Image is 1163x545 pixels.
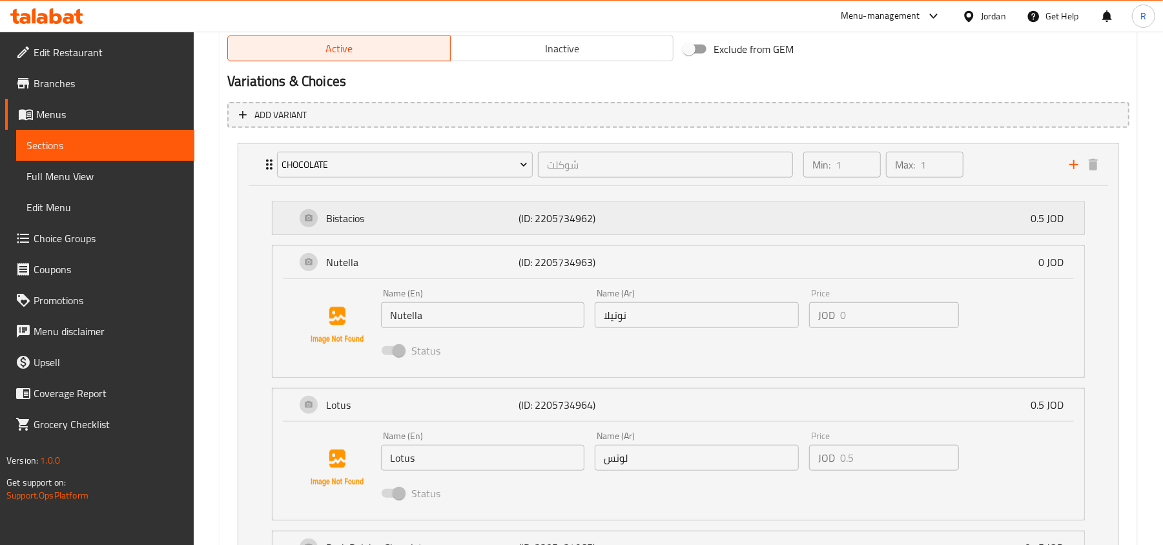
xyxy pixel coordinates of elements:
button: Add variant [227,102,1129,129]
span: Upsell [34,355,184,370]
span: 1.0.0 [40,452,60,469]
input: Enter name En [381,445,584,471]
p: Max: [895,157,915,172]
button: Chocolate [277,152,533,178]
a: Promotions [5,285,194,316]
span: Sections [26,138,184,153]
span: Get support on: [6,474,66,491]
span: Chocolate [282,157,528,173]
a: Menu disclaimer [5,316,194,347]
img: Nutella [296,284,378,367]
div: Menu-management [841,8,920,24]
span: Edit Restaurant [34,45,184,60]
div: Expand [273,202,1084,234]
span: Full Menu View [26,169,184,184]
p: 0.5 JOD [1031,397,1074,413]
span: Choice Groups [34,231,184,246]
span: Add variant [254,107,307,123]
a: Support.OpsPlatform [6,487,88,504]
div: Expand [238,144,1118,185]
div: Jordan [981,9,1006,23]
a: Menus [5,99,194,130]
a: Choice Groups [5,223,194,254]
a: Coverage Report [5,378,194,409]
button: Inactive [450,36,674,61]
button: add [1064,155,1084,174]
span: Active [233,39,446,58]
p: Lotus [326,397,519,413]
p: Min: [812,157,830,172]
h2: Variations & Choices [227,72,1129,91]
input: Enter name Ar [595,302,798,328]
a: Sections [16,130,194,161]
input: Please enter price [840,445,960,471]
span: Exclude from GEM [714,41,794,57]
p: JOD [818,450,835,466]
a: Coupons [5,254,194,285]
div: Expand [273,246,1084,278]
input: Enter name Ar [595,445,798,471]
p: (ID: 2205734963) [519,254,647,270]
img: Lotus [296,427,378,509]
p: JOD [818,307,835,323]
a: Edit Menu [16,192,194,223]
span: Version: [6,452,38,469]
span: Edit Menu [26,200,184,215]
p: 0 JOD [1038,254,1074,270]
a: Upsell [5,347,194,378]
p: Nutella [326,254,519,270]
span: Menu disclaimer [34,324,184,339]
a: Edit Restaurant [5,37,194,68]
input: Enter name En [381,302,584,328]
span: Status [411,343,440,358]
span: Grocery Checklist [34,416,184,432]
p: (ID: 2205734962) [519,211,647,226]
a: Grocery Checklist [5,409,194,440]
span: Status [411,486,440,501]
button: Active [227,36,451,61]
p: (ID: 2205734964) [519,397,647,413]
a: Branches [5,68,194,99]
span: Promotions [34,293,184,308]
span: Coverage Report [34,386,184,401]
span: Coupons [34,262,184,277]
span: R [1140,9,1146,23]
input: Please enter price [840,302,960,328]
span: Menus [36,107,184,122]
p: Bistacios [326,211,519,226]
div: Expand [273,389,1084,421]
p: 0.5 JOD [1031,211,1074,226]
span: Inactive [456,39,668,58]
button: delete [1084,155,1103,174]
a: Full Menu View [16,161,194,192]
span: Branches [34,76,184,91]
